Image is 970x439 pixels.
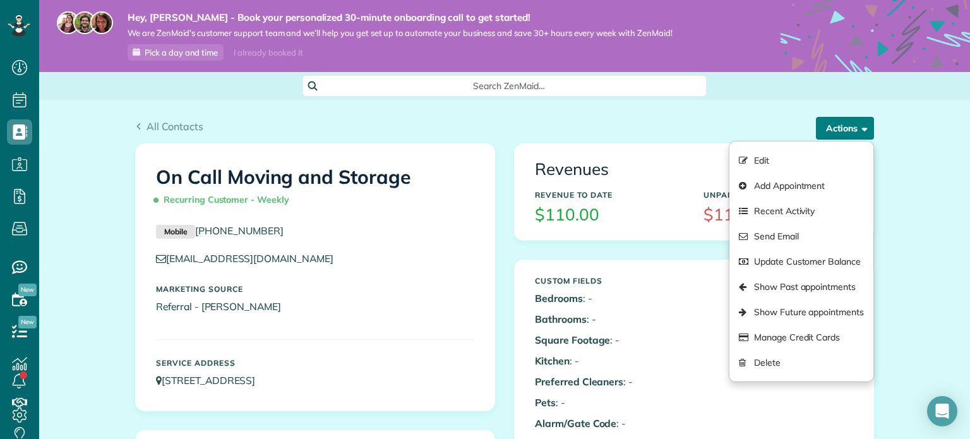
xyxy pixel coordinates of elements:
[729,148,873,173] a: Edit
[156,189,294,211] span: Recurring Customer - Weekly
[535,191,685,199] h5: Revenue to Date
[535,160,853,179] h3: Revenues
[128,28,673,39] span: We are ZenMaid’s customer support team and we’ll help you get set up to automate your business an...
[145,47,218,57] span: Pick a day and time
[535,354,570,367] b: Kitchen
[535,206,685,224] h3: $110.00
[156,359,474,367] h5: Service Address
[156,224,284,237] a: Mobile[PHONE_NUMBER]
[535,291,685,306] p: : -
[57,11,80,34] img: maria-72a9807cf96188c08ef61303f053569d2e2a8a1cde33d635c8a3ac13582a053d.jpg
[729,350,873,375] a: Delete
[535,375,685,389] p: : -
[535,333,685,347] p: : -
[156,252,345,265] a: [EMAIL_ADDRESS][DOMAIN_NAME]
[156,299,474,314] p: Referral - [PERSON_NAME]
[135,119,203,134] a: All Contacts
[128,11,673,24] strong: Hey, [PERSON_NAME] - Book your personalized 30-minute onboarding call to get started!
[535,312,685,327] p: : -
[128,44,224,61] a: Pick a day and time
[535,334,610,346] b: Square Footage
[729,198,873,224] a: Recent Activity
[729,249,873,274] a: Update Customer Balance
[535,375,623,388] b: Preferred Cleaners
[156,285,474,293] h5: Marketing Source
[147,120,203,133] span: All Contacts
[816,117,874,140] button: Actions
[927,396,957,426] div: Open Intercom Messenger
[729,274,873,299] a: Show Past appointments
[156,374,267,387] a: [STREET_ADDRESS]
[729,224,873,249] a: Send Email
[156,225,195,239] small: Mobile
[90,11,113,34] img: michelle-19f622bdf1676172e81f8f8fba1fb50e276960ebfe0243fe18214015130c80e4.jpg
[535,396,556,409] b: Pets
[73,11,96,34] img: jorge-587dff0eeaa6aab1f244e6dc62b8924c3b6ad411094392a53c71c6c4a576187d.jpg
[18,316,37,328] span: New
[535,417,616,430] b: Alarm/Gate Code
[18,284,37,296] span: New
[535,416,685,431] p: : -
[226,45,310,61] div: I already booked it
[729,325,873,350] a: Manage Credit Cards
[535,395,685,410] p: : -
[535,292,583,304] b: Bedrooms
[704,206,853,224] h3: $110.00
[729,173,873,198] a: Add Appointment
[535,313,587,325] b: Bathrooms
[535,277,685,285] h5: Custom Fields
[729,299,873,325] a: Show Future appointments
[704,191,853,199] h5: Unpaid Balance
[535,354,685,368] p: : -
[156,167,474,211] h1: On Call Moving and Storage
